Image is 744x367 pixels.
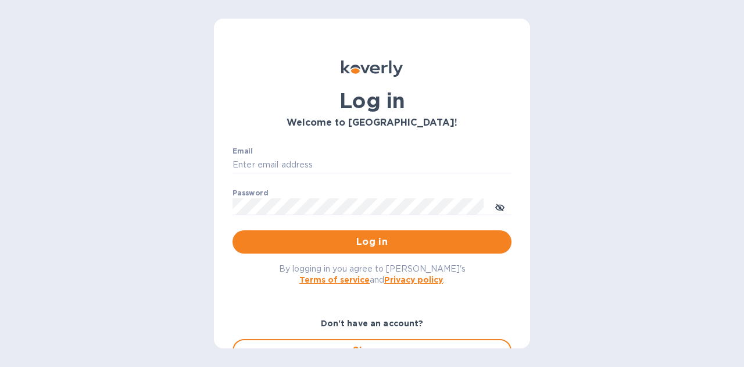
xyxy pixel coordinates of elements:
[299,275,370,284] a: Terms of service
[242,235,502,249] span: Log in
[341,60,403,77] img: Koverly
[233,156,512,174] input: Enter email address
[233,148,253,155] label: Email
[233,339,512,362] button: Sign up
[243,344,501,358] span: Sign up
[233,117,512,129] h3: Welcome to [GEOGRAPHIC_DATA]!
[233,190,268,197] label: Password
[279,264,466,284] span: By logging in you agree to [PERSON_NAME]'s and .
[384,275,443,284] a: Privacy policy
[233,88,512,113] h1: Log in
[321,319,424,328] b: Don't have an account?
[233,230,512,254] button: Log in
[488,195,512,218] button: toggle password visibility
